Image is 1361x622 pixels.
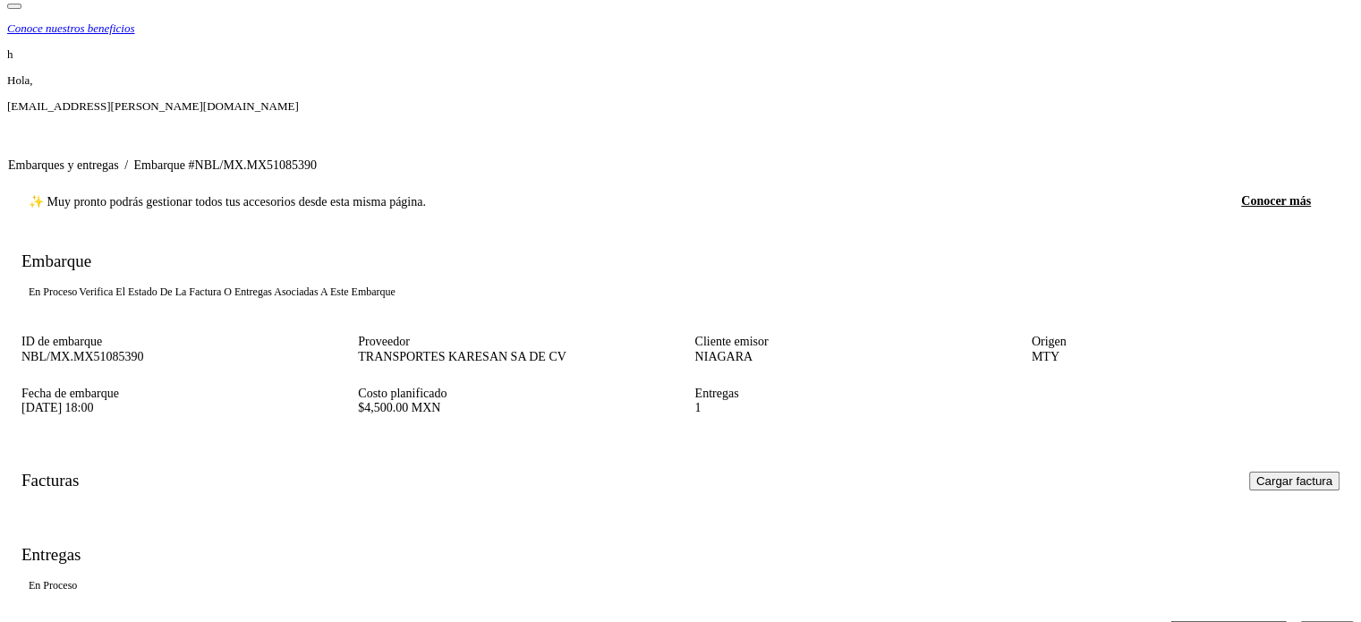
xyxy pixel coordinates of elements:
[358,350,666,365] p: TRANSPORTES KARESAN SA DE CV
[695,387,739,400] label: Entregas
[29,579,77,592] p: En proceso
[21,251,403,271] h4: Embarque
[7,21,1354,36] a: Conoce nuestros beneficios
[1256,474,1332,488] span: Cargar factura
[29,194,426,209] span: ✨ Muy pronto podrás gestionar todos tus accesorios desde esta misma página.
[134,158,318,172] span: Embarque #NBL/MX.MX51085390
[358,335,410,348] label: Proveedor
[7,99,1354,114] p: hpichardo@karesan.com.mx
[7,158,1354,173] nav: breadcrumb
[7,73,1354,88] p: Hola,
[21,545,84,565] h4: Entregas
[1249,472,1340,490] button: Cargar factura
[8,158,119,172] a: Embarques y entregas
[695,350,1003,365] p: NIAGARA
[21,401,329,416] p: [DATE] 18:00
[21,350,329,365] p: NBL/MX.MX51085390
[1032,350,1340,365] p: MTY
[79,285,396,299] p: Verifica el estado de la factura o entregas asociadas a este embarque
[358,387,447,400] label: Costo planificado
[358,401,666,416] p: $4,500.00 MXN
[695,335,769,348] label: Cliente emisor
[21,387,119,400] label: Fecha de embarque
[695,401,1003,416] p: 1
[7,47,13,61] span: h
[29,285,77,299] p: En proceso
[7,21,135,36] p: Conoce nuestros beneficios
[1032,335,1067,348] label: Origen
[21,471,79,490] h4: Facturas
[21,335,102,348] label: ID de embarque
[1227,187,1325,216] a: Conocer más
